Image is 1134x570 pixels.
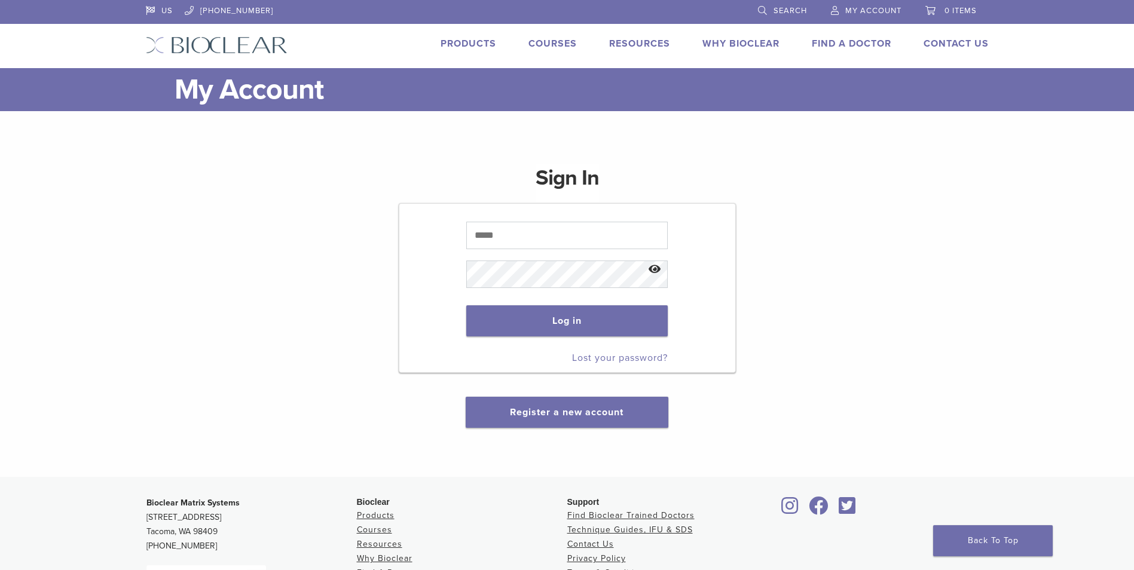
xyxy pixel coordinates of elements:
a: Technique Guides, IFU & SDS [567,525,693,535]
strong: Bioclear Matrix Systems [146,498,240,508]
a: Why Bioclear [702,38,780,50]
p: [STREET_ADDRESS] Tacoma, WA 98409 [PHONE_NUMBER] [146,496,357,553]
a: Resources [609,38,670,50]
h1: My Account [175,68,989,111]
a: Register a new account [510,406,623,418]
a: Back To Top [933,525,1053,556]
span: Search [774,6,807,16]
h1: Sign In [536,164,599,202]
span: Bioclear [357,497,390,507]
a: Contact Us [567,539,614,549]
span: 0 items [945,6,977,16]
a: Contact Us [924,38,989,50]
a: Find Bioclear Trained Doctors [567,510,695,520]
a: Why Bioclear [357,553,412,563]
img: Bioclear [146,36,288,54]
a: Courses [528,38,577,50]
a: Lost your password? [572,352,668,364]
a: Resources [357,539,402,549]
button: Log in [466,305,668,336]
a: Courses [357,525,392,535]
a: Privacy Policy [567,553,626,563]
a: Find A Doctor [812,38,891,50]
span: Support [567,497,600,507]
button: Register a new account [466,397,668,428]
a: Bioclear [805,504,833,516]
button: Show password [642,255,668,285]
a: Bioclear [835,504,860,516]
a: Products [441,38,496,50]
span: My Account [845,6,901,16]
a: Products [357,510,395,520]
a: Bioclear [778,504,803,516]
